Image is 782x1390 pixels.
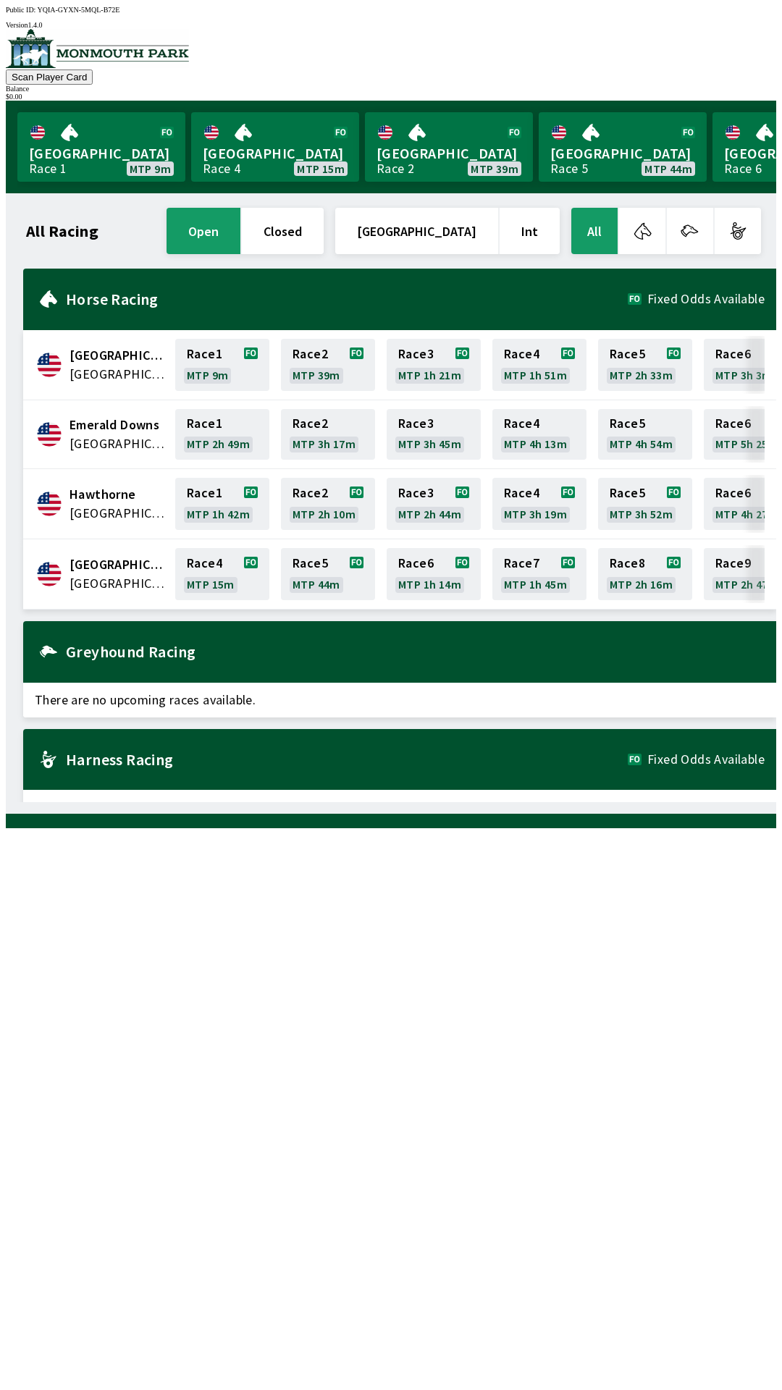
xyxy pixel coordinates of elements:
[293,508,356,520] span: MTP 2h 10m
[715,438,778,450] span: MTP 5h 25m
[70,574,167,593] span: United States
[598,339,692,391] a: Race5MTP 2h 33m
[23,790,776,825] span: There are no upcoming races available.
[539,112,707,182] a: [GEOGRAPHIC_DATA]Race 5MTP 44m
[550,163,588,174] div: Race 5
[715,369,773,381] span: MTP 3h 3m
[66,754,628,765] h2: Harness Racing
[647,754,765,765] span: Fixed Odds Available
[715,557,751,569] span: Race 9
[187,578,235,590] span: MTP 15m
[504,557,539,569] span: Race 7
[66,293,628,305] h2: Horse Racing
[387,478,481,530] a: Race3MTP 2h 44m
[610,348,645,360] span: Race 5
[492,409,586,460] a: Race4MTP 4h 13m
[492,548,586,600] a: Race7MTP 1h 45m
[471,163,518,174] span: MTP 39m
[6,93,776,101] div: $ 0.00
[293,418,328,429] span: Race 2
[610,418,645,429] span: Race 5
[715,487,751,499] span: Race 6
[130,163,171,174] span: MTP 9m
[610,557,645,569] span: Race 8
[281,548,375,600] a: Race5MTP 44m
[70,485,167,504] span: Hawthorne
[377,144,521,163] span: [GEOGRAPHIC_DATA]
[398,487,434,499] span: Race 3
[66,646,765,657] h2: Greyhound Racing
[70,504,167,523] span: United States
[293,369,340,381] span: MTP 39m
[187,487,222,499] span: Race 1
[293,578,340,590] span: MTP 44m
[610,578,673,590] span: MTP 2h 16m
[504,487,539,499] span: Race 4
[293,557,328,569] span: Race 5
[23,683,776,717] span: There are no upcoming races available.
[38,6,120,14] span: YQIA-GYXN-5MQL-B72E
[187,369,228,381] span: MTP 9m
[610,508,673,520] span: MTP 3h 52m
[504,578,567,590] span: MTP 1h 45m
[187,508,250,520] span: MTP 1h 42m
[242,208,324,254] button: closed
[6,69,93,85] button: Scan Player Card
[70,416,167,434] span: Emerald Downs
[70,346,167,365] span: Canterbury Park
[398,348,434,360] span: Race 3
[398,418,434,429] span: Race 3
[598,478,692,530] a: Race5MTP 3h 52m
[644,163,692,174] span: MTP 44m
[504,438,567,450] span: MTP 4h 13m
[610,487,645,499] span: Race 5
[387,339,481,391] a: Race3MTP 1h 21m
[492,478,586,530] a: Race4MTP 3h 19m
[187,557,222,569] span: Race 4
[293,487,328,499] span: Race 2
[715,348,751,360] span: Race 6
[175,409,269,460] a: Race1MTP 2h 49m
[191,112,359,182] a: [GEOGRAPHIC_DATA]Race 4MTP 15m
[387,548,481,600] a: Race6MTP 1h 14m
[377,163,414,174] div: Race 2
[29,144,174,163] span: [GEOGRAPHIC_DATA]
[6,29,189,68] img: venue logo
[203,163,240,174] div: Race 4
[571,208,618,254] button: All
[175,478,269,530] a: Race1MTP 1h 42m
[715,508,778,520] span: MTP 4h 27m
[6,85,776,93] div: Balance
[187,418,222,429] span: Race 1
[598,409,692,460] a: Race5MTP 4h 54m
[724,163,762,174] div: Race 6
[504,418,539,429] span: Race 4
[715,578,778,590] span: MTP 2h 47m
[293,348,328,360] span: Race 2
[504,508,567,520] span: MTP 3h 19m
[6,6,776,14] div: Public ID:
[398,508,461,520] span: MTP 2h 44m
[647,293,765,305] span: Fixed Odds Available
[335,208,498,254] button: [GEOGRAPHIC_DATA]
[398,578,461,590] span: MTP 1h 14m
[297,163,345,174] span: MTP 15m
[29,163,67,174] div: Race 1
[281,478,375,530] a: Race2MTP 2h 10m
[203,144,348,163] span: [GEOGRAPHIC_DATA]
[175,548,269,600] a: Race4MTP 15m
[17,112,185,182] a: [GEOGRAPHIC_DATA]Race 1MTP 9m
[504,369,567,381] span: MTP 1h 51m
[610,369,673,381] span: MTP 2h 33m
[398,438,461,450] span: MTP 3h 45m
[550,144,695,163] span: [GEOGRAPHIC_DATA]
[281,409,375,460] a: Race2MTP 3h 17m
[387,409,481,460] a: Race3MTP 3h 45m
[187,438,250,450] span: MTP 2h 49m
[70,365,167,384] span: United States
[70,555,167,574] span: Monmouth Park
[610,438,673,450] span: MTP 4h 54m
[293,438,356,450] span: MTP 3h 17m
[167,208,240,254] button: open
[365,112,533,182] a: [GEOGRAPHIC_DATA]Race 2MTP 39m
